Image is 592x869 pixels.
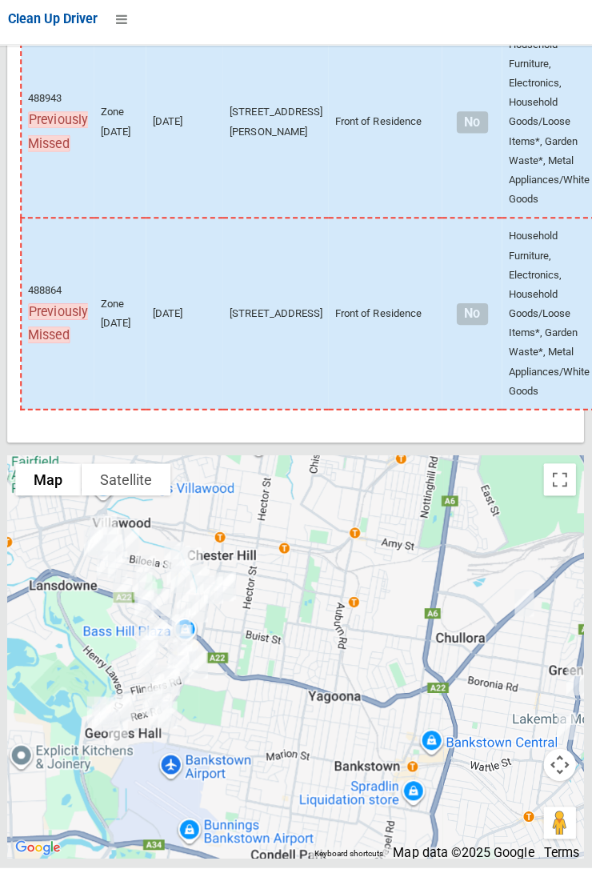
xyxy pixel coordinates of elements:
[147,223,224,414] td: [DATE]
[162,556,194,596] div: 38A Goonaroi Street, VILLAWOOD NSW 2163<br>Status : AssignedToRoute<br><a href="/driver/booking/4...
[542,467,574,499] button: Toggle fullscreen view
[147,690,179,730] div: 31 Keswick Street, GEORGES HALL NSW 2198<br>Status : AssignedToRoute<br><a href="/driver/booking/...
[177,544,209,584] div: 4 Kawana Street, BASS HILL NSW 2197<br>Status : AssignedToRoute<br><a href="/driver/booking/48679...
[14,839,66,859] img: Google
[166,563,198,603] div: 328 Miller Road, VILLAWOOD NSW 2163<br>Status : AssignedToRoute<br><a href="/driver/booking/48601...
[211,569,243,609] div: 19 Cann Street, BASS HILL NSW 2197<br>Status : AssignedToRoute<br><a href="/driver/booking/483659...
[155,664,187,704] div: 14 Harden Crescent, GEORGES HALL NSW 2198<br>Status : AssignedToRoute<br><a href="/driver/booking...
[93,511,125,551] div: 23 Binna Burra Street, VILLAWOOD NSW 2163<br>Status : AssignedToRoute<br><a href="/driver/booking...
[507,586,539,626] div: 58 Tennyson Road, GREENACRE NSW 2190<br>Status : AssignedToRoute<br><a href="/driver/booking/4876...
[166,605,198,645] div: 28 Union Street, BASS HILL NSW 2197<br>Status : AssignedToRoute<br><a href="/driver/booking/48643...
[103,548,135,588] div: 51 Yunga Burra Street, VILLAWOOD NSW 2163<br>Status : AssignedToRoute<br><a href="/driver/booking...
[224,33,329,223] td: [STREET_ADDRESS][PERSON_NAME]
[131,552,163,592] div: 4 Camira Street, VILLAWOOD NSW 2163<br>Status : AssignedToRoute<br><a href="/driver/booking/48692...
[138,684,170,724] div: 56 Keswick Street, GEORGES HALL NSW 2198<br>Status : AssignedToRoute<br><a href="/driver/booking/...
[131,646,163,686] div: 26 Oak Drive, GEORGES HALL NSW 2198<br>Status : AssignedToRoute<br><a href="/driver/booking/48394...
[23,223,96,414] td: 488864
[143,616,175,656] div: 6A Wendy Avenue, GEORGES HALL NSW 2198<br>Status : AssignedToRoute<br><a href="/driver/booking/48...
[146,585,178,625] div: 2 Dawson Place, BASS HILL NSW 2197<br>Status : AssignedToRoute<br><a href="/driver/booking/487592...
[144,695,176,735] div: 159 Birdwood Road, GEORGES HALL NSW 2198<br>Status : AssignedToRoute<br><a href="/driver/booking/...
[224,223,329,414] td: [STREET_ADDRESS]
[10,18,99,33] span: Clean Up Driver
[209,571,241,611] div: 16 Cann Street, BASS HILL NSW 2197<br>Status : AssignedToRoute<br><a href="/driver/booking/488100...
[542,751,574,783] button: Map camera controls
[166,543,198,583] div: 5 Goonaroi Street, VILLAWOOD NSW 2163<br>Status : AssignedToRoute<br><a href="/driver/booking/486...
[108,575,140,615] div: 10 Linda Avenue, BASS HILL NSW 2197<br>Status : AssignedToRoute<br><a href="/driver/booking/48023...
[159,539,191,579] div: 23 Koonawarra Street, VILLAWOOD NSW 2163<br>Status : AssignedToRoute<br><a href="/driver/booking/...
[456,308,487,330] span: No
[172,630,204,670] div: 3 Glenbrook Crescent, GEORGES HALL NSW 2198<br>Status : AssignedToRoute<br><a href="/driver/booki...
[18,467,83,499] button: Show street map
[448,122,494,135] h4: Normal sized
[329,223,442,414] td: Front of Residence
[87,700,119,740] div: 46a Haig Avenue, GEORGES HALL NSW 2198<br>Status : AssignedToRoute<br><a href="/driver/booking/47...
[133,579,165,619] div: 40 Farrell Road, BASS HILL NSW 2197<br>Status : AssignedToRoute<br><a href="/driver/booking/48685...
[23,33,96,223] td: 488943
[183,591,215,631] div: 8 Beatrice Street, BASS HILL NSW 2197<br>Status : AssignedToRoute<br><a href="/driver/booking/487...
[104,717,136,757] div: 16 Rabaul Road, GEORGES HALL NSW 2198<br>Status : AssignedToRoute<br><a href="/driver/booking/486...
[82,692,114,732] div: 219 Henry Lawson Drive, GEORGES HALL NSW 2198<br>Status : AssignedToRoute<br><a href="/driver/boo...
[393,846,533,861] span: Map data ©2025 Google
[14,839,66,859] a: Click to see this area on Google Maps
[106,690,138,730] div: 14 Beale Street, GEORGES HALL NSW 2198<br>Status : AssignedToRoute<br><a href="/driver/booking/48...
[185,563,217,603] div: 71 Beatrice Street, BASS HILL NSW 2197<br>Status : AssignedToRoute<br><a href="/driver/booking/48...
[549,708,581,748] div: 28 Napoleon Road, GREENACRE NSW 2190<br>Status : AssignedToRoute<br><a href="/driver/booking/4888...
[448,312,494,326] h4: Normal sized
[456,118,487,139] span: No
[96,223,147,414] td: Zone [DATE]
[30,308,90,349] span: Previously Missed
[96,33,147,223] td: Zone [DATE]
[90,693,122,733] div: 44 Beale Street, GEORGES HALL NSW 2198<br>Status : AssignedToRoute<br><a href="/driver/booking/48...
[30,118,90,158] span: Previously Missed
[128,569,160,609] div: 47 Baxter Road, BASS HILL NSW 2197<br>Status : AssignedToRoute<br><a href="/driver/booking/486065...
[190,572,222,612] div: 47A Orchard Road, BASS HILL NSW 2197<br>Status : AssignedToRoute<br><a href="/driver/booking/4830...
[183,647,215,687] div: 2/74 Mc Clean Street, GEORGES HALL NSW 2198<br>Status : AssignedToRoute<br><a href="/driver/booki...
[130,587,162,627] div: 140 Johnston Road, BASS HILL NSW 2197<br>Status : AssignedToRoute<br><a href="/driver/booking/483...
[558,664,590,704] div: 144 Wilbur Street, GREENACRE NSW 2190<br>Status : AssignedToRoute<br><a href="/driver/booking/488...
[174,637,206,677] div: 15 Kurrajong Avenue, GEORGES HALL NSW 2198<br>Status : AssignedToRoute<br><a href="/driver/bookin...
[83,467,172,499] button: Show satellite imagery
[198,573,230,613] div: 1/114 Chester Hill Road, BASS HILL NSW 2197<br>Status : AssignedToRoute<br><a href="/driver/booki...
[86,513,118,553] div: 17 Belar Avenue, VILLAWOOD NSW 2163<br>Status : AssignedToRoute<br><a href="/driver/booking/48644...
[314,849,383,860] button: Keyboard shortcuts
[150,661,182,701] div: 48 Marden Street, GEORGES HALL NSW 2198<br>Status : AssignedToRoute<br><a href="/driver/booking/4...
[542,808,574,840] button: Drag Pegman onto the map to open Street View
[147,33,224,223] td: [DATE]
[115,525,147,565] div: 104 Alcoomie Street, VILLAWOOD NSW 2163<br>Status : AssignedToRoute<br><a href="/driver/booking/4...
[135,623,167,663] div: 6 Wilton Place, GEORGES HALL NSW 2198<br>Status : AssignedToRoute<br><a href="/driver/booking/487...
[542,846,578,861] a: Terms (opens in new tab)
[140,670,172,710] div: 25 Lurnea Avenue, GEORGES HALL NSW 2198<br>Status : AssignedToRoute<br><a href="/driver/booking/4...
[167,641,199,681] div: 95 Oak Drive, GEORGES HALL NSW 2198<br>Status : AssignedToRoute<br><a href="/driver/booking/48699...
[165,651,197,691] div: 123 Amaroo Avenue, GEORGES HALL NSW 2198<br>Status : AssignedToRoute<br><a href="/driver/booking/...
[83,524,115,564] div: 3/102 Carawatha Street, VILLAWOOD NSW 2163<br>Status : AssignedToRoute<br><a href="/driver/bookin...
[95,695,127,735] div: 35 Beale Street, GEORGES HALL NSW 2198<br>Status : AssignedToRoute<br><a href="/driver/booking/48...
[168,621,200,661] div: 103a Johnston Road, BASS HILL NSW 2197<br>Status : AssignedToRoute<br><a href="/driver/booking/48...
[162,639,194,679] div: 82 Oak Drive, GEORGES HALL NSW 2198<br>Status : AssignedToRoute<br><a href="/driver/booking/48675...
[171,584,203,624] div: 74 Kawana Street, BASS HILL NSW 2197<br>Status : AssignedToRoute<br><a href="/driver/booking/4847...
[79,527,111,567] div: 43 Belar Avenue, VILLAWOOD NSW 2163<br>Status : AssignedToRoute<br><a href="/driver/booking/48542...
[155,611,187,651] div: 137 Johnston Road, BASS HILL NSW 2197<br>Status : AssignedToRoute<br><a href="/driver/booking/486...
[98,531,130,571] div: 51A Goondah Street, VILLAWOOD NSW 2163<br>Status : AssignedToRoute<br><a href="/driver/booking/48...
[153,697,185,737] div: 139 Birdwood Road, GEORGES HALL NSW 2198<br>Status : AssignedToRoute<br><a href="/driver/booking/...
[10,14,99,38] a: Clean Up Driver
[92,547,124,587] div: 2/63 Belar Avenue, VILLAWOOD NSW 2163<br>Status : AssignedToRoute<br><a href="/driver/booking/487...
[134,636,166,676] div: 52 Denman Road, GEORGES HALL NSW 2198<br>Status : AssignedToRoute<br><a href="/driver/booking/486...
[131,626,163,666] div: 4 Faith Court, GEORGES HALL NSW 2198<br>Status : AssignedToRoute<br><a href="/driver/booking/4852...
[329,33,442,223] td: Front of Residence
